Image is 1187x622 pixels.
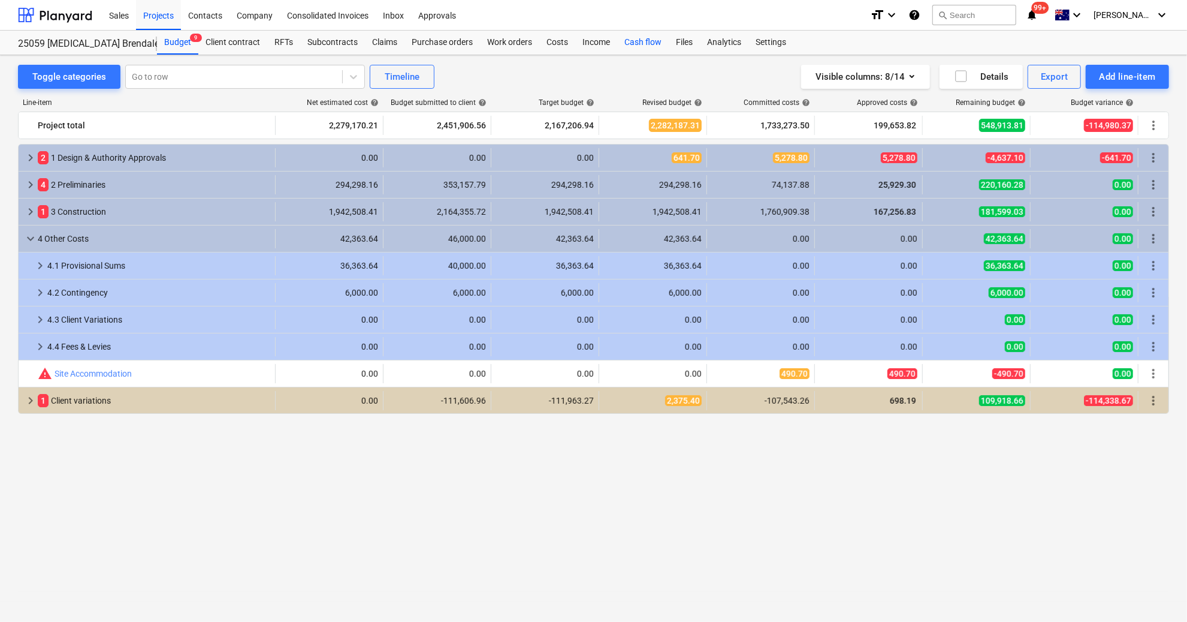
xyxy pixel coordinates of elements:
[388,234,486,244] div: 46,000.00
[1086,65,1169,89] button: Add line-item
[884,8,899,22] i: keyboard_arrow_down
[280,153,378,163] div: 0.00
[1155,8,1169,22] i: keyboard_arrow_down
[1146,393,1161,408] span: More actions
[1123,98,1134,107] span: help
[617,31,669,55] a: Cash flow
[496,396,594,405] div: -111,963.27
[908,8,920,22] i: Knowledge base
[280,180,378,190] div: 294,298.16
[496,315,594,324] div: 0.00
[1146,259,1161,273] span: More actions
[32,69,106,85] div: Toggle categories
[47,283,270,302] div: 4.2 Contingency
[1113,233,1133,244] span: 0.00
[1100,152,1133,163] span: -641.70
[1005,341,1025,352] span: 0.00
[388,207,486,217] div: 2,164,355.72
[23,151,38,165] span: keyboard_arrow_right
[38,148,270,167] div: 1 Design & Authority Approvals
[280,207,378,217] div: 1,942,508.41
[748,31,793,55] a: Settings
[816,69,916,85] div: Visible columns : 8/14
[370,65,434,89] button: Timeline
[38,366,52,381] span: Committed costs exceed revised budget
[280,116,378,135] div: 2,279,170.21
[38,151,49,164] span: 2
[476,98,487,107] span: help
[38,116,270,135] div: Project total
[280,234,378,244] div: 42,363.64
[480,31,539,55] div: Work orders
[267,31,300,55] a: RFTs
[1146,151,1161,165] span: More actions
[38,202,270,221] div: 3 Construction
[388,396,486,405] div: -111,606.96
[539,98,594,107] div: Target budget
[280,315,378,324] div: 0.00
[33,286,47,300] span: keyboard_arrow_right
[604,234,702,244] div: 42,363.64
[280,396,378,405] div: 0.00
[887,368,917,379] span: 490.70
[47,310,270,329] div: 4.3 Client Variations
[496,288,594,298] div: 6,000.00
[1146,312,1161,327] span: More actions
[300,31,365,55] div: Subcontracts
[33,339,47,354] span: keyboard_arrow_right
[575,31,617,55] a: Income
[669,31,700,55] a: Files
[1146,286,1161,300] span: More actions
[23,393,38,408] span: keyboard_arrow_right
[604,342,702,351] div: 0.00
[1127,564,1187,622] iframe: Chat Widget
[365,31,404,55] div: Claims
[604,180,702,190] div: 294,298.16
[801,65,930,89] button: Visible columns:8/14
[986,152,1025,163] span: -4,637.10
[23,178,38,192] span: keyboard_arrow_right
[1113,368,1133,379] span: 0.00
[280,369,378,378] div: 0.00
[388,288,486,298] div: 6,000.00
[38,178,49,191] span: 4
[691,98,702,107] span: help
[38,175,270,194] div: 2 Preliminaries
[712,342,810,351] div: 0.00
[877,180,917,190] span: 25,929.30
[33,259,47,273] span: keyboard_arrow_right
[496,342,594,351] div: 0.00
[1113,341,1133,352] span: 0.00
[940,65,1023,89] button: Details
[47,337,270,356] div: 4.4 Fees & Levies
[388,342,486,351] div: 0.00
[198,31,267,55] a: Client contract
[820,342,917,351] div: 0.00
[780,368,810,379] span: 490.70
[385,69,419,85] div: Timeline
[773,152,810,163] span: 5,278.80
[881,152,917,163] span: 5,278.80
[1005,314,1025,325] span: 0.00
[799,98,810,107] span: help
[1084,119,1133,132] span: -114,980.37
[604,261,702,271] div: 36,363.64
[496,180,594,190] div: 294,298.16
[672,152,702,163] span: 641.70
[712,116,810,135] div: 1,733,273.50
[18,65,120,89] button: Toggle categories
[712,261,810,271] div: 0.00
[604,288,702,298] div: 6,000.00
[496,153,594,163] div: 0.00
[307,98,379,107] div: Net estimated cost
[907,98,918,107] span: help
[979,395,1025,406] span: 109,918.66
[388,369,486,378] div: 0.00
[38,394,49,407] span: 1
[539,31,575,55] a: Costs
[496,116,594,135] div: 2,167,206.94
